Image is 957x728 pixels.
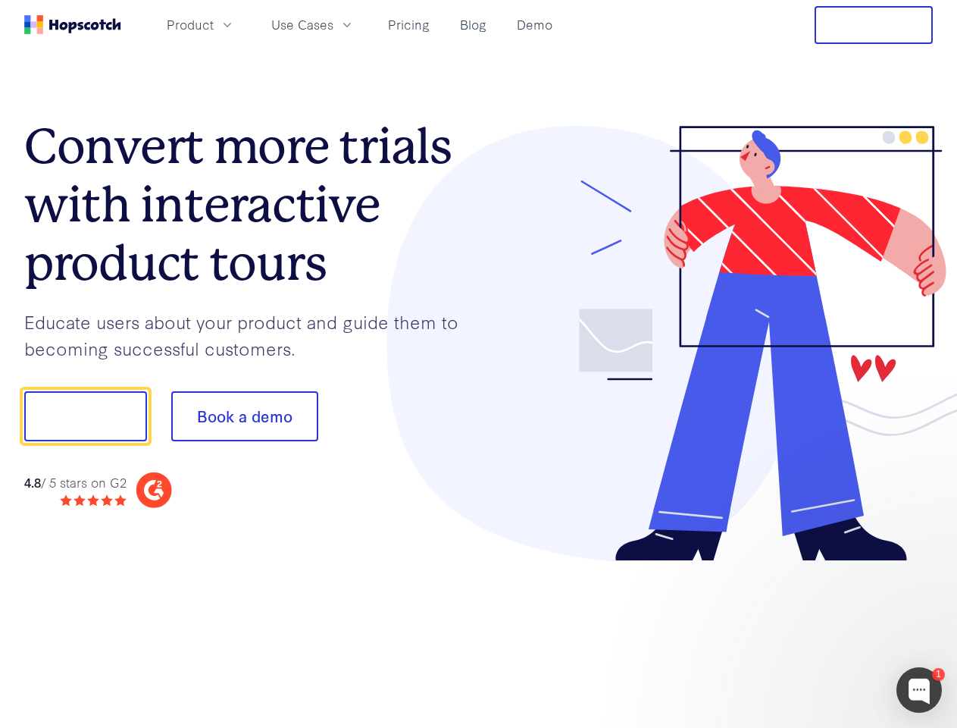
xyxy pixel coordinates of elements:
div: 1 [932,668,945,681]
span: Use Cases [271,15,333,34]
a: Demo [511,12,558,37]
button: Product [158,12,244,37]
button: Show me! [24,391,147,441]
button: Book a demo [171,391,318,441]
button: Free Trial [815,6,933,44]
h1: Convert more trials with interactive product tours [24,118,479,292]
a: Pricing [382,12,436,37]
p: Educate users about your product and guide them to becoming successful customers. [24,309,479,361]
button: Use Cases [262,12,364,37]
a: Home [24,15,121,34]
div: / 5 stars on G2 [24,473,127,492]
strong: 4.8 [24,473,41,491]
span: Product [167,15,214,34]
a: Blog [454,12,493,37]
